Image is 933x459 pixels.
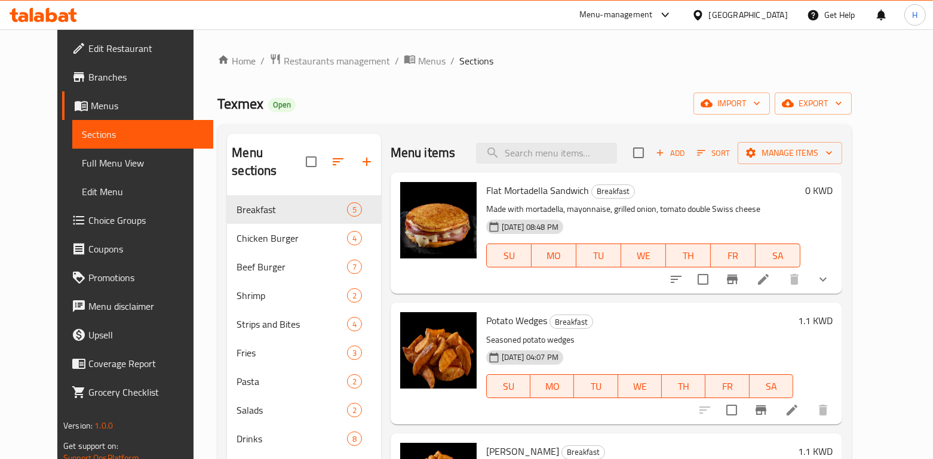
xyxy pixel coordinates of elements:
a: Edit Menu [72,177,213,206]
div: Breakfast [550,315,593,329]
a: Menu disclaimer [62,292,213,321]
span: Sections [82,127,204,141]
div: items [347,403,362,417]
button: Manage items [738,142,842,164]
span: FR [716,247,751,264]
svg: Show Choices [816,272,830,287]
a: Grocery Checklist [62,378,213,406]
li: / [450,54,455,68]
div: Pasta2 [227,367,380,396]
span: Menus [418,54,446,68]
div: Open [268,98,296,112]
img: Potato Wedges [400,312,477,389]
a: Edit menu item [756,272,771,287]
a: Restaurants management [269,53,390,69]
button: TU [576,244,621,267]
button: TH [662,374,705,398]
span: Breakfast [550,315,593,329]
span: SU [492,247,527,264]
a: Upsell [62,321,213,349]
div: Breakfast [591,184,635,199]
span: SA [754,378,788,395]
span: Breakfast [562,445,604,459]
span: Beef Burger [237,260,346,274]
span: Sort [697,146,730,160]
h2: Menu sections [232,144,305,180]
span: Restaurants management [284,54,390,68]
button: FR [705,374,749,398]
div: items [347,260,362,274]
a: Home [217,54,256,68]
div: Fries [237,346,346,360]
span: Promotions [88,270,204,285]
button: MO [530,374,574,398]
a: Sections [72,120,213,149]
h6: 0 KWD [805,182,833,199]
button: Sort [694,144,733,162]
span: Open [268,100,296,110]
a: Choice Groups [62,206,213,235]
a: Edit Restaurant [62,34,213,63]
button: import [693,93,770,115]
button: TH [666,244,711,267]
button: delete [780,265,809,294]
p: Made with mortadella, mayonnaise, grilled onion, tomato double Swiss cheese [486,202,800,217]
a: Menus [404,53,446,69]
a: Full Menu View [72,149,213,177]
span: Edit Menu [82,184,204,199]
div: Chicken Burger4 [227,224,380,252]
div: items [347,202,362,217]
span: MO [535,378,569,395]
span: Coverage Report [88,356,204,371]
span: TH [671,247,706,264]
div: [GEOGRAPHIC_DATA] [709,8,788,21]
span: export [784,96,842,111]
span: Breakfast [592,184,634,198]
li: / [395,54,399,68]
div: Breakfast5 [227,195,380,224]
span: SU [492,378,526,395]
button: SU [486,374,530,398]
span: Upsell [88,328,204,342]
div: Drinks8 [227,424,380,453]
button: TU [574,374,618,398]
div: Fries3 [227,338,380,367]
button: Branch-specific-item [718,265,747,294]
h2: Menu items [391,144,456,162]
span: 1.0.0 [94,418,113,433]
button: WE [621,244,666,267]
div: Salads2 [227,396,380,424]
span: 2 [348,290,361,301]
a: Branches [62,63,213,91]
span: 2 [348,405,361,416]
div: Strips and Bites4 [227,310,380,338]
button: MO [532,244,576,267]
button: delete [809,396,837,424]
span: Menu disclaimer [88,299,204,313]
span: WE [623,378,657,395]
span: Texmex [217,90,263,117]
span: TU [579,378,613,395]
span: Coupons [88,242,204,256]
span: 7 [348,261,361,273]
span: Branches [88,70,204,84]
span: Salads [237,403,346,417]
div: items [347,432,362,446]
span: TU [581,247,616,264]
span: Version: [63,418,93,433]
button: WE [618,374,662,398]
span: FR [710,378,744,395]
span: MO [536,247,572,264]
nav: breadcrumb [217,53,852,69]
span: 4 [348,233,361,244]
span: Shrimp [237,288,346,303]
button: SA [750,374,793,398]
span: Select section [626,140,651,165]
li: / [260,54,265,68]
img: Flat Mortadella Sandwich [400,182,477,258]
span: WE [626,247,661,264]
span: import [703,96,760,111]
button: SA [756,244,800,267]
p: Seasoned potato wedges [486,332,793,347]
